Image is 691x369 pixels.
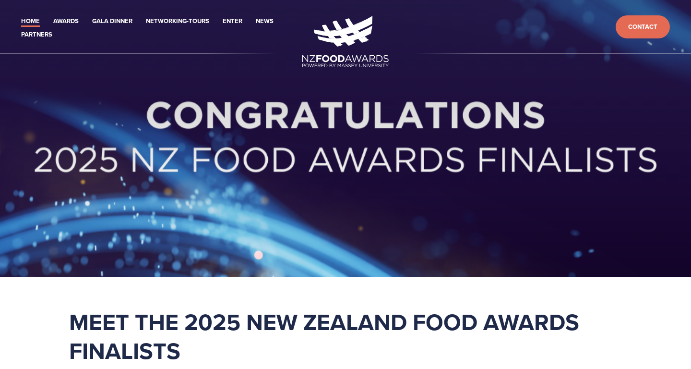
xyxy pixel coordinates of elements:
a: Partners [21,29,52,40]
a: Networking-Tours [146,16,209,27]
a: Home [21,16,40,27]
a: Awards [53,16,79,27]
strong: Meet the 2025 New Zealand Food Awards Finalists [69,305,585,368]
a: News [256,16,274,27]
a: Enter [223,16,242,27]
a: Contact [616,15,670,39]
a: Gala Dinner [92,16,132,27]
